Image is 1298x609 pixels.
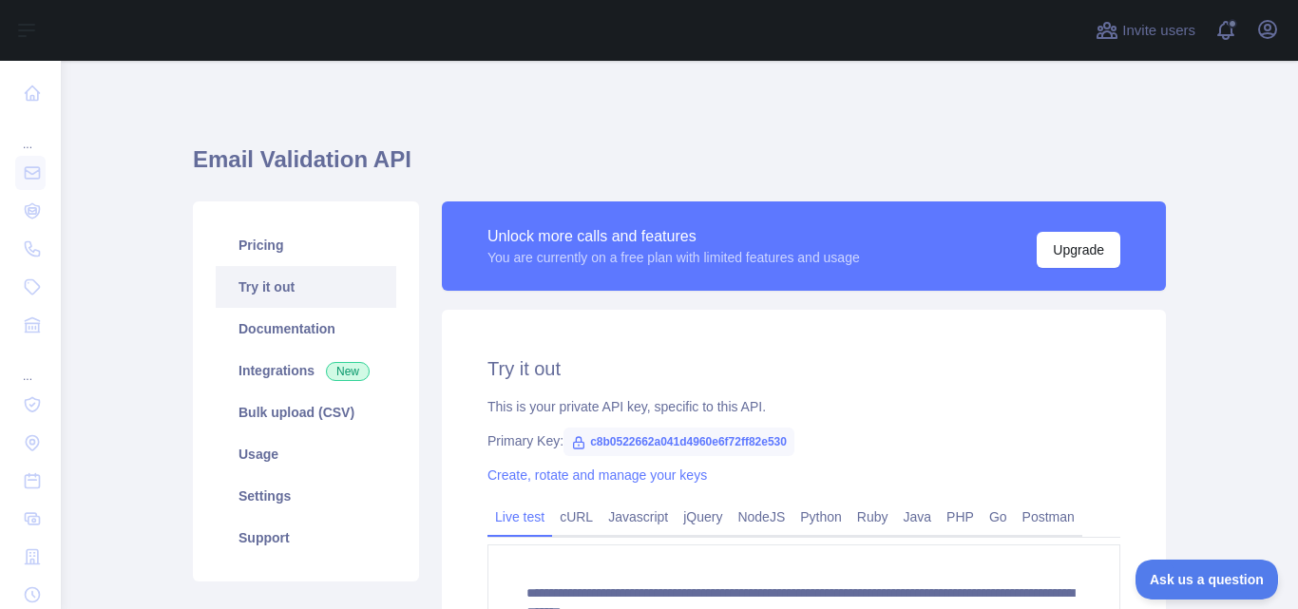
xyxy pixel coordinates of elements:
a: Usage [216,433,396,475]
a: cURL [552,502,601,532]
div: ... [15,114,46,152]
a: NodeJS [730,502,792,532]
a: Support [216,517,396,559]
a: Bulk upload (CSV) [216,391,396,433]
a: jQuery [676,502,730,532]
a: Postman [1015,502,1082,532]
h2: Try it out [487,355,1120,382]
a: Ruby [849,502,896,532]
a: Go [982,502,1015,532]
iframe: Toggle Customer Support [1136,560,1279,599]
a: Settings [216,475,396,517]
a: Java [896,502,940,532]
div: Unlock more calls and features [487,225,860,248]
button: Invite users [1092,15,1199,46]
a: PHP [939,502,982,532]
a: Live test [487,502,552,532]
span: Invite users [1122,20,1195,42]
h1: Email Validation API [193,144,1166,190]
a: Pricing [216,224,396,266]
button: Upgrade [1037,232,1120,268]
div: Primary Key: [487,431,1120,450]
a: Documentation [216,308,396,350]
a: Python [792,502,849,532]
div: This is your private API key, specific to this API. [487,397,1120,416]
span: New [326,362,370,381]
a: Create, rotate and manage your keys [487,467,707,483]
a: Javascript [601,502,676,532]
span: c8b0522662a041d4960e6f72ff82e530 [563,428,794,456]
a: Try it out [216,266,396,308]
div: You are currently on a free plan with limited features and usage [487,248,860,267]
a: Integrations New [216,350,396,391]
div: ... [15,346,46,384]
